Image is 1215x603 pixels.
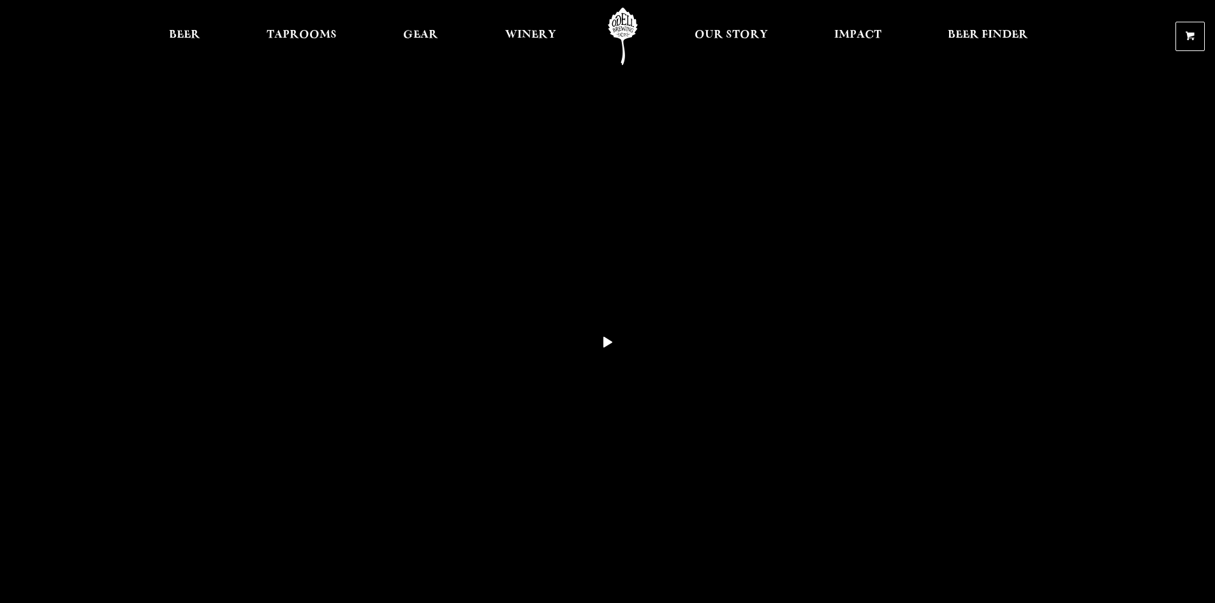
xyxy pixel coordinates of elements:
[834,30,881,40] span: Impact
[403,30,438,40] span: Gear
[395,8,446,65] a: Gear
[686,8,776,65] a: Our Story
[948,30,1028,40] span: Beer Finder
[169,30,200,40] span: Beer
[939,8,1036,65] a: Beer Finder
[505,30,556,40] span: Winery
[258,8,345,65] a: Taprooms
[826,8,890,65] a: Impact
[599,8,647,65] a: Odell Home
[497,8,564,65] a: Winery
[695,30,768,40] span: Our Story
[161,8,209,65] a: Beer
[267,30,337,40] span: Taprooms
